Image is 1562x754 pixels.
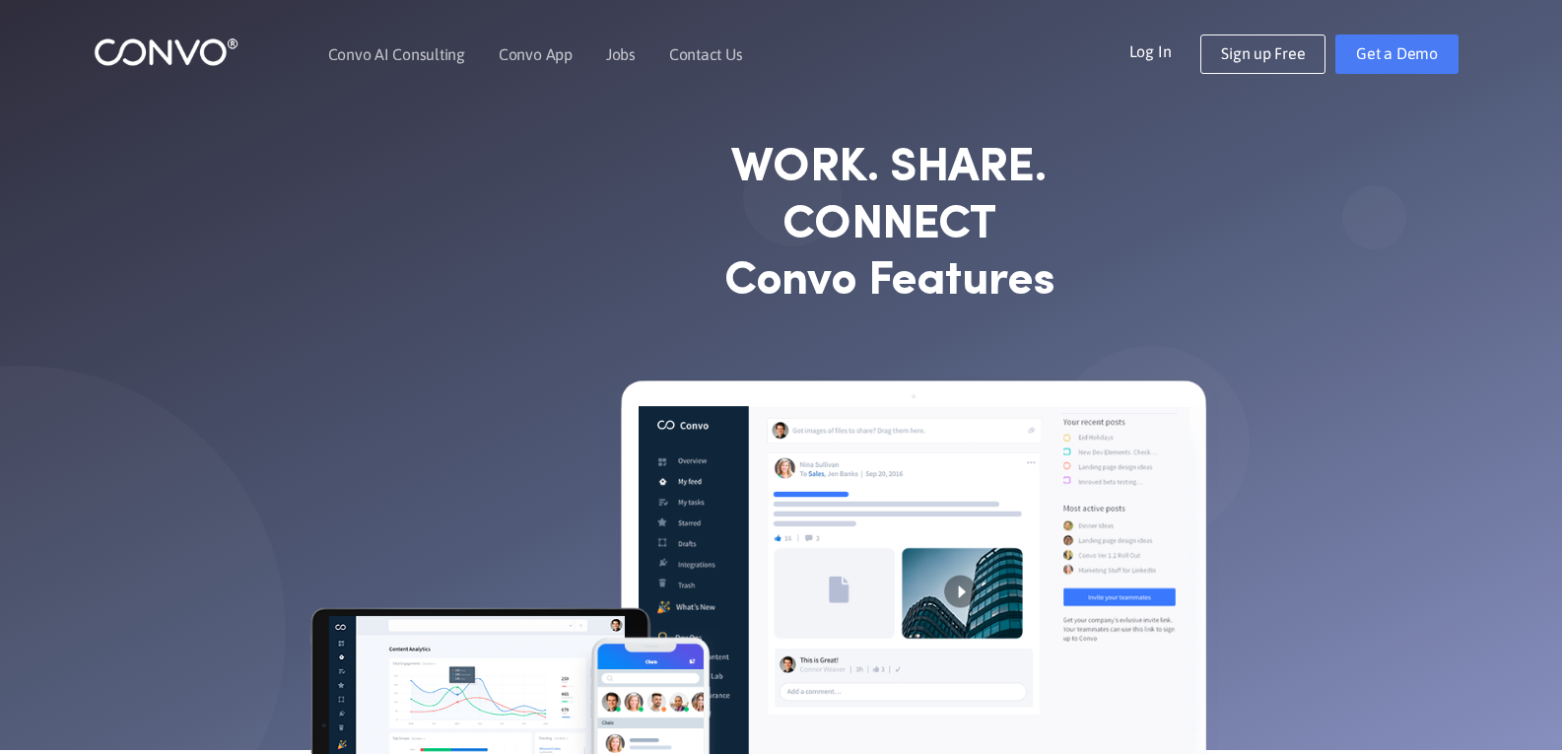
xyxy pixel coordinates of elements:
[1200,34,1325,74] a: Sign up Free
[328,46,465,62] a: Convo AI Consulting
[1334,177,1413,256] img: shape_not_found
[639,141,1141,311] strong: WORK. SHARE. CONNECT Convo Features
[1335,34,1459,74] a: Get a Demo
[499,46,573,62] a: Convo App
[1129,34,1201,66] a: Log In
[669,46,743,62] a: Contact Us
[94,36,238,67] img: logo_1.png
[606,46,636,62] a: Jobs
